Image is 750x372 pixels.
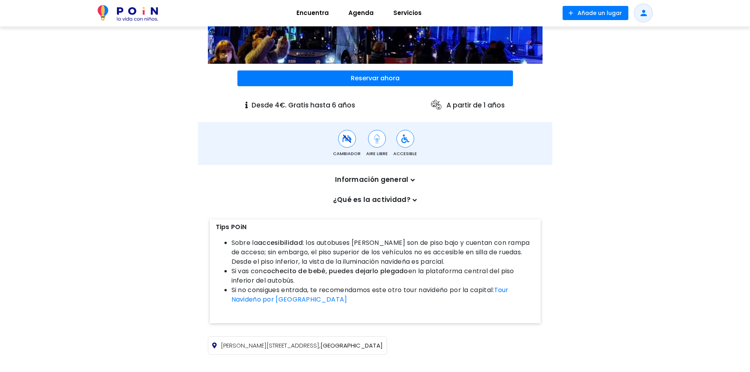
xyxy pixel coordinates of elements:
[366,150,388,157] span: Aire Libre
[372,134,382,144] img: Aire Libre
[258,238,303,247] strong: accesibilidad
[231,267,535,285] li: Si vas con en la plataforma central del piso inferior del autobús.
[400,134,410,144] img: Accesible
[287,4,339,22] a: Encuentra
[342,134,352,144] img: Cambiador
[212,195,539,205] p: ¿Qué es la actividad?
[383,4,431,22] a: Servicios
[293,7,332,19] span: Encuentra
[231,285,535,314] li: Si no consigues entrada, te recomendamos este otro tour navideño por la capital:
[221,341,320,350] span: [PERSON_NAME][STREET_ADDRESS],
[430,99,505,111] p: A partir de 1 años
[245,100,355,111] p: Desde 4€. Gratis hasta 6 años
[231,285,509,304] a: Tour Navideño por [GEOGRAPHIC_DATA]
[212,175,539,185] p: Información general
[98,5,158,21] img: POiN
[333,150,361,157] span: Cambiador
[231,238,535,267] li: Sobre la : los autobuses [PERSON_NAME] son de piso bajo y cuentan con rampa de acceso; sin embarg...
[263,267,408,276] strong: cochecito de bebé, puedes dejarlo plegado
[390,7,425,19] span: Servicios
[393,150,417,157] span: Accesible
[216,222,535,232] p: Tips POiN
[237,70,513,86] button: Reservar ahora
[339,4,383,22] a: Agenda
[345,7,377,19] span: Agenda
[430,99,443,111] img: ages icon
[221,341,383,350] span: [GEOGRAPHIC_DATA]
[563,6,628,20] button: Añade un lugar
